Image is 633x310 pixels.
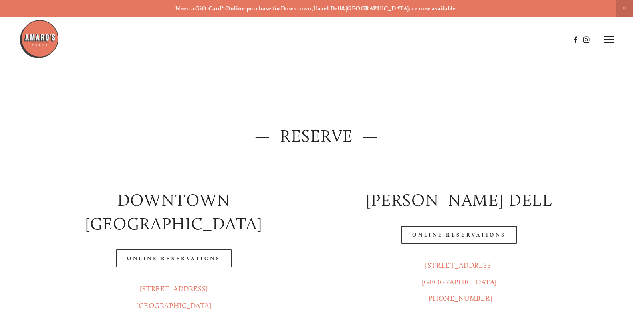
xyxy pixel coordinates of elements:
[281,5,312,12] a: Downtown
[38,124,595,148] h2: — Reserve —
[136,301,211,310] a: [GEOGRAPHIC_DATA]
[19,19,59,59] img: Amaro's Table
[38,189,310,236] h2: Downtown [GEOGRAPHIC_DATA]
[426,294,492,303] a: [PHONE_NUMBER]
[323,189,595,212] h2: [PERSON_NAME] DELL
[409,5,458,12] strong: are now available.
[345,5,409,12] a: [GEOGRAPHIC_DATA]
[116,249,232,267] a: Online Reservations
[425,261,493,270] a: [STREET_ADDRESS]
[341,5,345,12] strong: &
[401,226,517,244] a: Online Reservations
[312,5,313,12] strong: ,
[313,5,341,12] a: Hazel Dell
[175,5,281,12] strong: Need a Gift Card? Online purchase for
[422,278,497,286] a: [GEOGRAPHIC_DATA]
[140,284,208,293] a: [STREET_ADDRESS]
